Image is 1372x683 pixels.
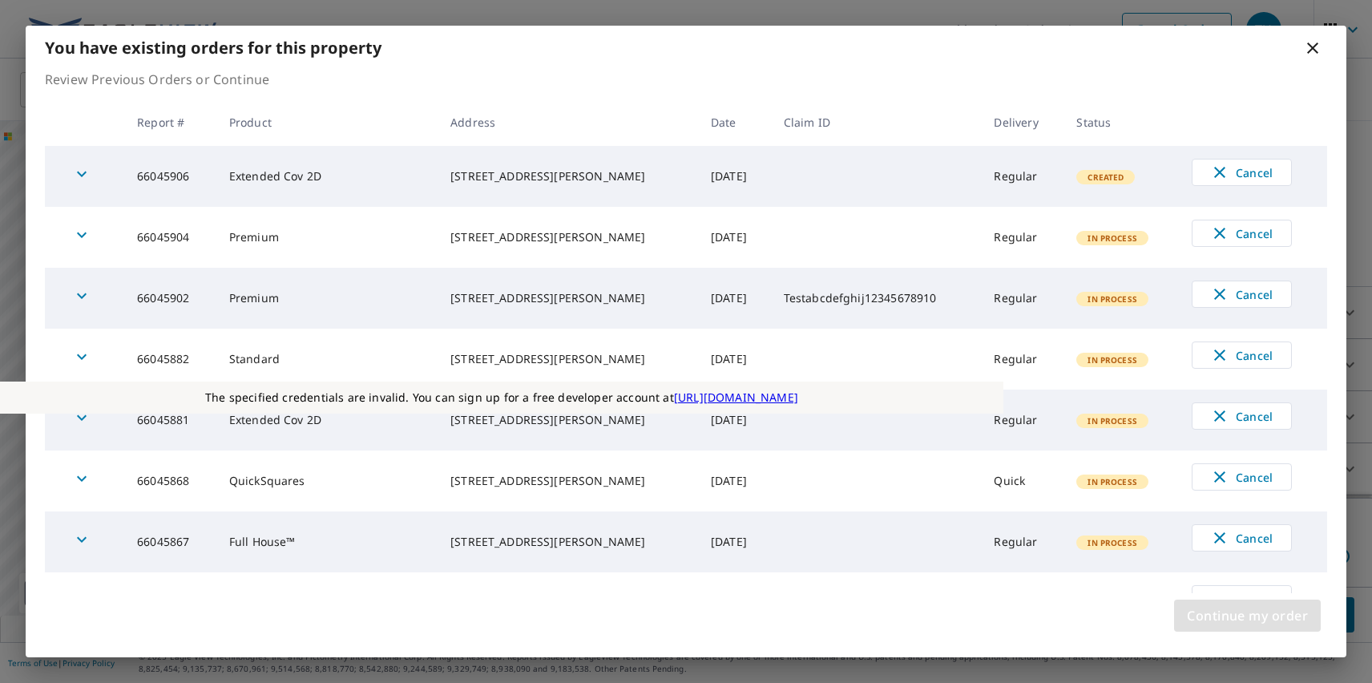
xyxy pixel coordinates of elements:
[45,37,381,59] b: You have existing orders for this property
[216,207,438,268] td: Premium
[1209,406,1275,426] span: Cancel
[45,70,1327,89] p: Review Previous Orders or Continue
[450,229,685,245] div: [STREET_ADDRESS][PERSON_NAME]
[698,511,771,572] td: [DATE]
[216,146,438,207] td: Extended Cov 2D
[1192,402,1292,430] button: Cancel
[981,146,1063,207] td: Regular
[450,351,685,367] div: [STREET_ADDRESS][PERSON_NAME]
[981,572,1063,633] td: Quick
[1192,220,1292,247] button: Cancel
[216,451,438,511] td: QuickSquares
[1192,281,1292,308] button: Cancel
[1063,99,1178,146] th: Status
[981,451,1063,511] td: Quick
[1209,285,1275,304] span: Cancel
[1078,476,1147,487] span: In Process
[1192,585,1292,612] button: Cancel
[124,390,216,451] td: 66045881
[698,451,771,511] td: [DATE]
[1209,224,1275,243] span: Cancel
[450,168,685,184] div: [STREET_ADDRESS][PERSON_NAME]
[674,390,798,405] a: [URL][DOMAIN_NAME]
[124,207,216,268] td: 66045904
[450,290,685,306] div: [STREET_ADDRESS][PERSON_NAME]
[450,534,685,550] div: [STREET_ADDRESS][PERSON_NAME]
[1209,467,1275,487] span: Cancel
[216,329,438,390] td: Standard
[1078,537,1147,548] span: In Process
[981,511,1063,572] td: Regular
[1209,589,1275,608] span: Cancel
[1078,172,1133,183] span: Created
[981,268,1063,329] td: Regular
[1192,341,1292,369] button: Cancel
[698,99,771,146] th: Date
[698,146,771,207] td: [DATE]
[1078,415,1147,426] span: In Process
[981,99,1063,146] th: Delivery
[124,146,216,207] td: 66045906
[216,99,438,146] th: Product
[124,451,216,511] td: 66045868
[124,99,216,146] th: Report #
[216,390,438,451] td: Extended Cov 2D
[124,329,216,390] td: 66045882
[698,572,771,633] td: [DATE]
[981,329,1063,390] td: Regular
[981,390,1063,451] td: Regular
[438,99,698,146] th: Address
[1078,354,1147,366] span: In Process
[1174,600,1321,632] button: Continue my order
[1209,163,1275,182] span: Cancel
[450,473,685,489] div: [STREET_ADDRESS][PERSON_NAME]
[981,207,1063,268] td: Regular
[1192,463,1292,491] button: Cancel
[216,268,438,329] td: Premium
[698,207,771,268] td: [DATE]
[216,511,438,572] td: Full House™
[1192,524,1292,552] button: Cancel
[698,268,771,329] td: [DATE]
[771,99,982,146] th: Claim ID
[124,572,216,633] td: 66045862
[124,268,216,329] td: 66045902
[216,572,438,633] td: Bid Perfect
[698,390,771,451] td: [DATE]
[1078,293,1147,305] span: In Process
[771,268,982,329] td: Testabcdefghij12345678910
[1209,528,1275,548] span: Cancel
[1078,232,1147,244] span: In Process
[1209,346,1275,365] span: Cancel
[1192,159,1292,186] button: Cancel
[698,329,771,390] td: [DATE]
[450,412,685,428] div: [STREET_ADDRESS][PERSON_NAME]
[1187,604,1308,627] span: Continue my order
[124,511,216,572] td: 66045867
